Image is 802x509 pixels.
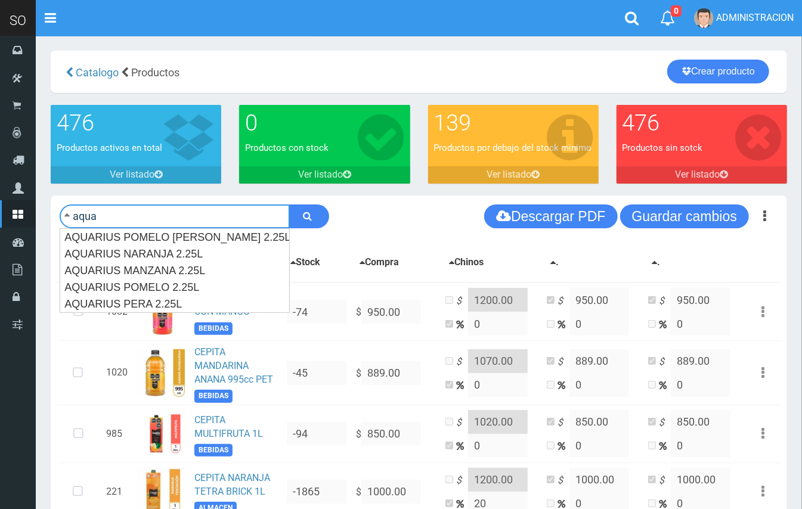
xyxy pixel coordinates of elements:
[60,246,289,262] div: AQUARIUS NARANJA 2.25L
[434,142,592,153] font: Productos por debajo del stock minimo
[60,229,289,246] div: AQUARIUS POMELO [PERSON_NAME] 2.25L
[484,204,617,228] button: Descargar PDF
[194,322,233,335] span: BEBIDAS
[60,204,290,228] input: Ingrese su busqueda
[137,410,185,458] img: ...
[694,8,714,28] img: User Image
[671,5,682,17] span: 0
[137,349,185,397] img: ...
[667,60,769,83] a: Crear producto
[110,169,154,180] font: Ver listado
[51,166,221,184] a: Ver listado
[445,255,487,270] button: Chinos
[558,294,569,308] i: $
[351,283,441,341] td: $
[456,355,468,369] i: $
[659,294,671,308] i: $
[73,66,119,79] a: Catalogo
[351,341,441,405] td: $
[456,474,468,488] i: $
[57,110,94,136] font: 476
[547,255,562,270] button: .
[675,169,720,180] font: Ver listado
[648,255,664,270] button: .
[620,204,749,228] button: Guardar cambios
[356,255,402,270] button: Compra
[194,346,273,385] a: CEPITA MANDARINA ANANA 995cc PET
[716,12,794,23] span: ADMINISTRACION
[76,66,119,79] span: Catalogo
[623,142,703,153] font: Productos sin sotck
[623,110,660,136] font: 476
[456,294,468,308] i: $
[558,416,569,430] i: $
[558,355,569,369] i: $
[239,166,410,184] a: Ver listado
[659,474,671,488] i: $
[487,169,531,180] font: Ver listado
[298,169,343,180] font: Ver listado
[659,355,671,369] i: $
[351,405,441,463] td: $
[428,166,599,184] a: Ver listado
[434,110,472,136] font: 139
[194,414,263,439] a: CEPITA MULTIFRUTA 1L
[558,474,569,488] i: $
[57,142,162,153] font: Productos activos en total
[617,166,787,184] a: Ver listado
[60,296,289,312] div: AQUARIUS PERA 2.25L
[60,262,289,279] div: AQUARIUS MANZANA 2.25L
[245,142,329,153] font: Productos con stock
[456,416,468,430] i: $
[101,341,132,405] td: 1020
[194,472,270,497] a: CEPITA NARANJA TETRA BRICK 1L
[194,390,233,402] span: BEBIDAS
[659,416,671,430] i: $
[287,255,324,270] button: Stock
[245,110,258,136] font: 0
[131,66,179,79] span: Productos
[60,279,289,296] div: AQUARIUS POMELO 2.25L
[101,405,132,463] td: 985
